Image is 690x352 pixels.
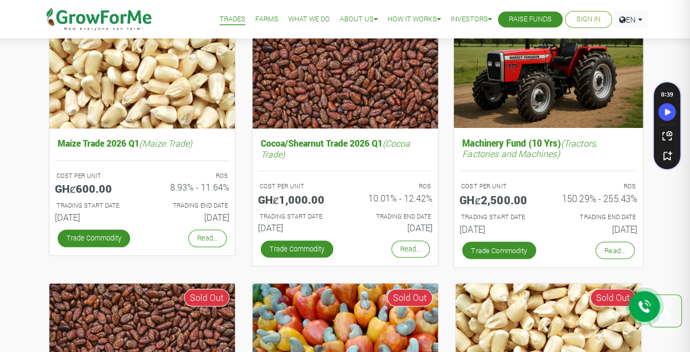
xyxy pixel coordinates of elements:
[57,171,132,181] p: COST PER UNIT
[150,212,229,222] h6: [DATE]
[354,222,433,233] h6: [DATE]
[188,230,227,247] a: Read...
[557,193,637,204] h6: 150.29% - 255.43%
[260,182,335,191] p: COST PER UNIT
[590,289,636,306] span: Sold Out
[255,14,278,25] a: Farms
[509,14,552,25] a: Raise Funds
[355,212,431,221] p: Estimated Trading End Date
[260,212,335,221] p: Estimated Trading Start Date
[576,14,601,25] a: Sign In
[451,14,492,25] a: Investors
[261,137,410,159] i: (Cocoa Trade)
[461,182,538,191] p: COST PER UNIT
[288,14,330,25] a: What We Do
[220,14,245,25] a: Trades
[57,201,132,210] p: Estimated Trading Start Date
[459,135,637,239] a: Machinery Fund (10 Yrs)(Tractors, Factories and Machines) COST PER UNIT GHȼ2,500.00 ROS 150.29% -...
[340,14,378,25] a: About Us
[58,230,130,247] a: Trade Commodity
[55,135,229,227] a: Maize Trade 2026 Q1(Maize Trade) COST PER UNIT GHȼ600.00 ROS 8.93% - 11.64% TRADING START DATE [D...
[388,14,441,25] a: How it Works
[139,137,192,149] i: (Maize Trade)
[453,2,643,128] img: growforme image
[152,171,228,181] p: ROS
[462,137,597,159] i: (Tractors, Factories and Machines)
[462,242,536,259] a: Trade Commodity
[459,224,540,234] h6: [DATE]
[49,4,235,129] img: growforme image
[258,222,337,233] h6: [DATE]
[461,213,538,222] p: Estimated Trading Start Date
[459,193,540,206] h5: GHȼ2,500.00
[55,182,134,195] h5: GHȼ600.00
[258,135,433,237] a: Cocoa/Shearnut Trade 2026 Q1(Cocoa Trade) COST PER UNIT GHȼ1,000.00 ROS 10.01% - 12.42% TRADING S...
[355,182,431,191] p: ROS
[387,289,433,306] span: Sold Out
[150,182,229,192] h6: 8.93% - 11.64%
[258,135,433,161] h5: Cocoa/Shearnut Trade 2026 Q1
[557,224,637,234] h6: [DATE]
[152,201,228,210] p: Estimated Trading End Date
[558,182,636,191] p: ROS
[55,212,134,222] h6: [DATE]
[55,135,229,151] h5: Maize Trade 2026 Q1
[354,193,433,203] h6: 10.01% - 12.42%
[253,4,438,129] img: growforme image
[391,241,430,258] a: Read...
[261,241,333,258] a: Trade Commodity
[258,193,337,206] h5: GHȼ1,000.00
[184,289,229,306] span: Sold Out
[459,135,637,161] h5: Machinery Fund (10 Yrs)
[595,242,634,259] a: Read...
[614,11,647,28] a: EN
[558,213,636,222] p: Estimated Trading End Date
